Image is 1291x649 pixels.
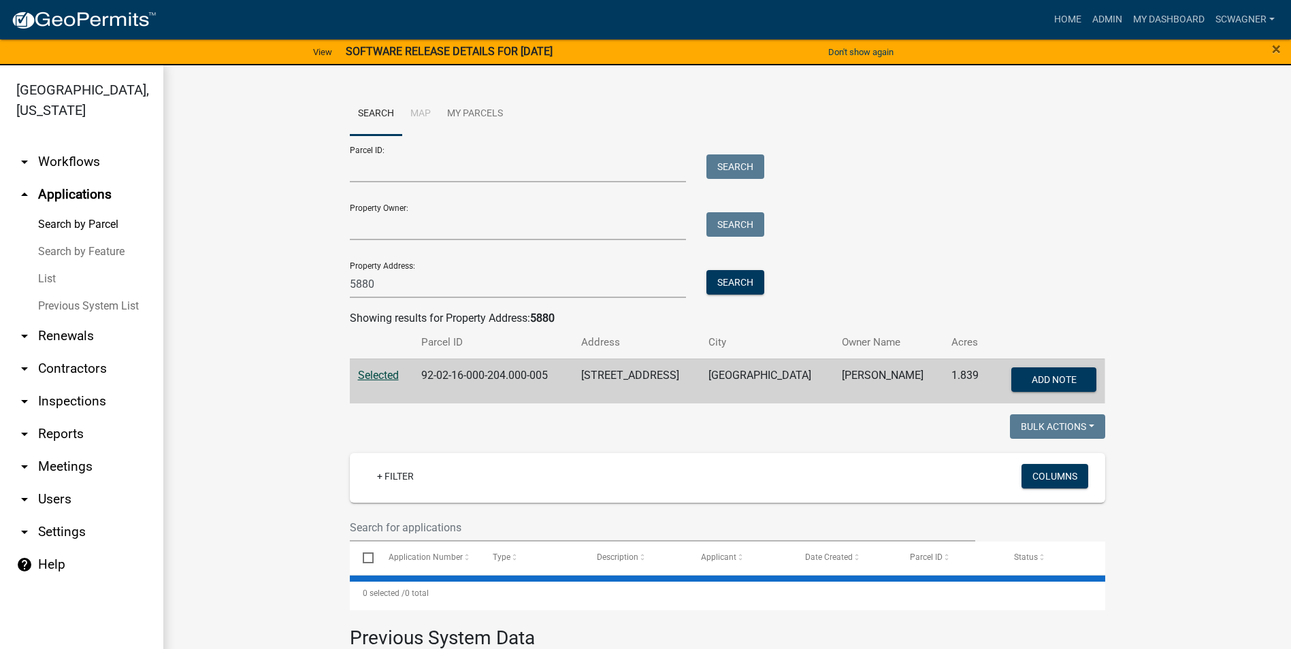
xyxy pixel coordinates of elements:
i: arrow_drop_down [16,491,33,507]
datatable-header-cell: Description [584,542,688,574]
datatable-header-cell: Parcel ID [896,542,1000,574]
button: Don't show again [823,41,899,63]
i: arrow_drop_up [16,186,33,203]
button: Bulk Actions [1010,414,1105,439]
span: Applicant [701,552,736,562]
i: arrow_drop_down [16,361,33,377]
span: Description [597,552,638,562]
i: arrow_drop_down [16,328,33,344]
a: Selected [358,369,399,382]
a: View [308,41,338,63]
td: [GEOGRAPHIC_DATA] [700,359,833,403]
button: Search [706,212,764,237]
td: 92-02-16-000-204.000-005 [413,359,573,403]
span: Status [1014,552,1038,562]
datatable-header-cell: Date Created [792,542,896,574]
button: Add Note [1011,367,1096,392]
button: Columns [1022,464,1088,488]
th: Acres [943,327,992,359]
i: arrow_drop_down [16,426,33,442]
th: Parcel ID [413,327,573,359]
a: My Dashboard [1128,7,1210,33]
span: 0 selected / [363,588,405,598]
span: Date Created [805,552,853,562]
a: Search [350,93,402,136]
div: 0 total [350,576,1105,610]
span: Type [493,552,510,562]
a: Home [1049,7,1087,33]
strong: SOFTWARE RELEASE DETAILS FOR [DATE] [346,45,553,58]
i: arrow_drop_down [16,459,33,475]
button: Close [1272,41,1281,57]
datatable-header-cell: Applicant [688,542,792,574]
span: Parcel ID [910,552,943,562]
i: arrow_drop_down [16,393,33,410]
span: × [1272,39,1281,59]
span: Add Note [1032,373,1077,384]
datatable-header-cell: Application Number [376,542,480,574]
td: [PERSON_NAME] [834,359,943,403]
datatable-header-cell: Select [350,542,376,574]
i: arrow_drop_down [16,524,33,540]
th: Address [573,327,701,359]
div: Showing results for Property Address: [350,310,1105,327]
input: Search for applications [350,514,976,542]
span: Application Number [389,552,463,562]
th: Owner Name [834,327,943,359]
a: + Filter [366,464,425,488]
strong: 5880 [530,312,555,324]
a: Admin [1087,7,1128,33]
a: My Parcels [439,93,511,136]
button: Search [706,270,764,295]
i: help [16,556,33,573]
datatable-header-cell: Status [1000,542,1105,574]
datatable-header-cell: Type [480,542,584,574]
a: scwagner [1210,7,1280,33]
th: City [700,327,833,359]
td: 1.839 [943,359,992,403]
i: arrow_drop_down [16,154,33,170]
button: Search [706,154,764,179]
td: [STREET_ADDRESS] [573,359,701,403]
